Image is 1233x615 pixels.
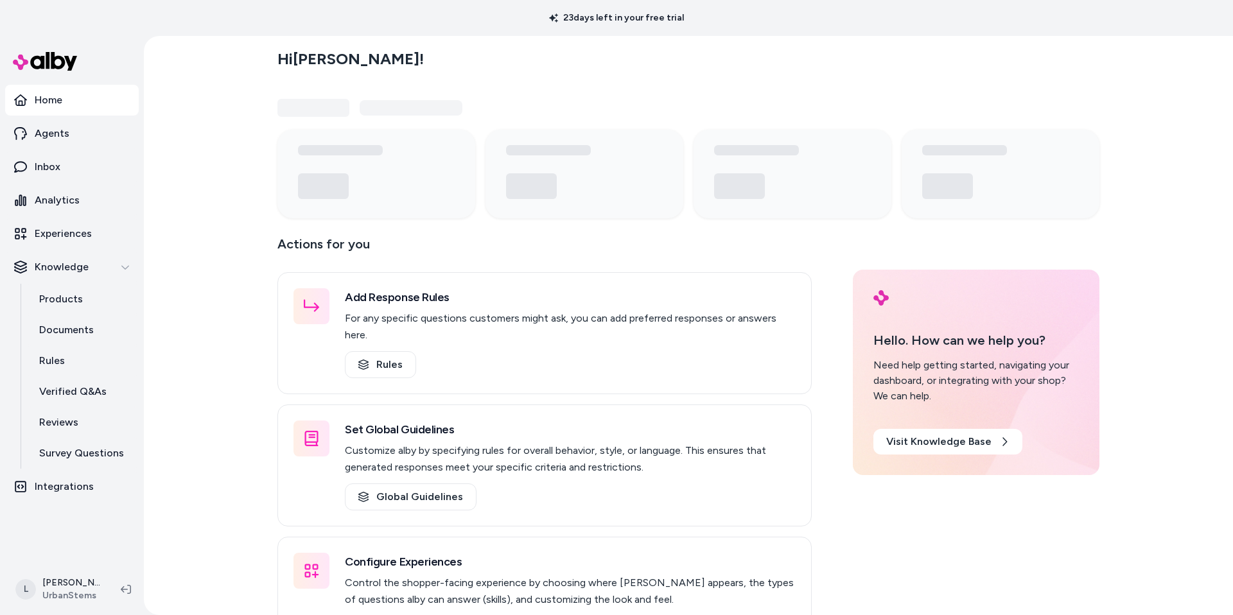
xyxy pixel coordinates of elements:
[35,479,94,494] p: Integrations
[26,376,139,407] a: Verified Q&As
[26,407,139,438] a: Reviews
[42,589,100,602] span: UrbanStems
[35,92,62,108] p: Home
[35,193,80,208] p: Analytics
[26,284,139,315] a: Products
[873,290,889,306] img: alby Logo
[277,234,812,264] p: Actions for you
[26,315,139,345] a: Documents
[345,483,477,510] a: Global Guidelines
[39,322,94,338] p: Documents
[39,353,65,368] p: Rules
[873,358,1079,404] div: Need help getting started, navigating your dashboard, or integrating with your shop? We can help.
[26,345,139,376] a: Rules
[8,569,110,610] button: L[PERSON_NAME]UrbanStems
[15,579,36,600] span: L
[35,226,92,241] p: Experiences
[345,288,796,306] h3: Add Response Rules
[39,446,124,461] p: Survey Questions
[873,429,1022,455] a: Visit Knowledge Base
[39,384,107,399] p: Verified Q&As
[5,218,139,249] a: Experiences
[5,118,139,149] a: Agents
[873,331,1079,350] p: Hello. How can we help you?
[5,471,139,502] a: Integrations
[42,576,100,589] p: [PERSON_NAME]
[5,85,139,116] a: Home
[345,310,796,343] p: For any specific questions customers might ask, you can add preferred responses or answers here.
[345,420,796,438] h3: Set Global Guidelines
[345,553,796,571] h3: Configure Experiences
[39,415,78,430] p: Reviews
[345,442,796,476] p: Customize alby by specifying rules for overall behavior, style, or language. This ensures that ge...
[5,185,139,216] a: Analytics
[345,351,416,378] a: Rules
[345,575,796,608] p: Control the shopper-facing experience by choosing where [PERSON_NAME] appears, the types of quest...
[39,291,83,307] p: Products
[13,52,77,71] img: alby Logo
[26,438,139,469] a: Survey Questions
[35,126,69,141] p: Agents
[541,12,692,24] p: 23 days left in your free trial
[277,49,424,69] h2: Hi [PERSON_NAME] !
[5,252,139,282] button: Knowledge
[35,259,89,275] p: Knowledge
[35,159,60,175] p: Inbox
[5,152,139,182] a: Inbox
